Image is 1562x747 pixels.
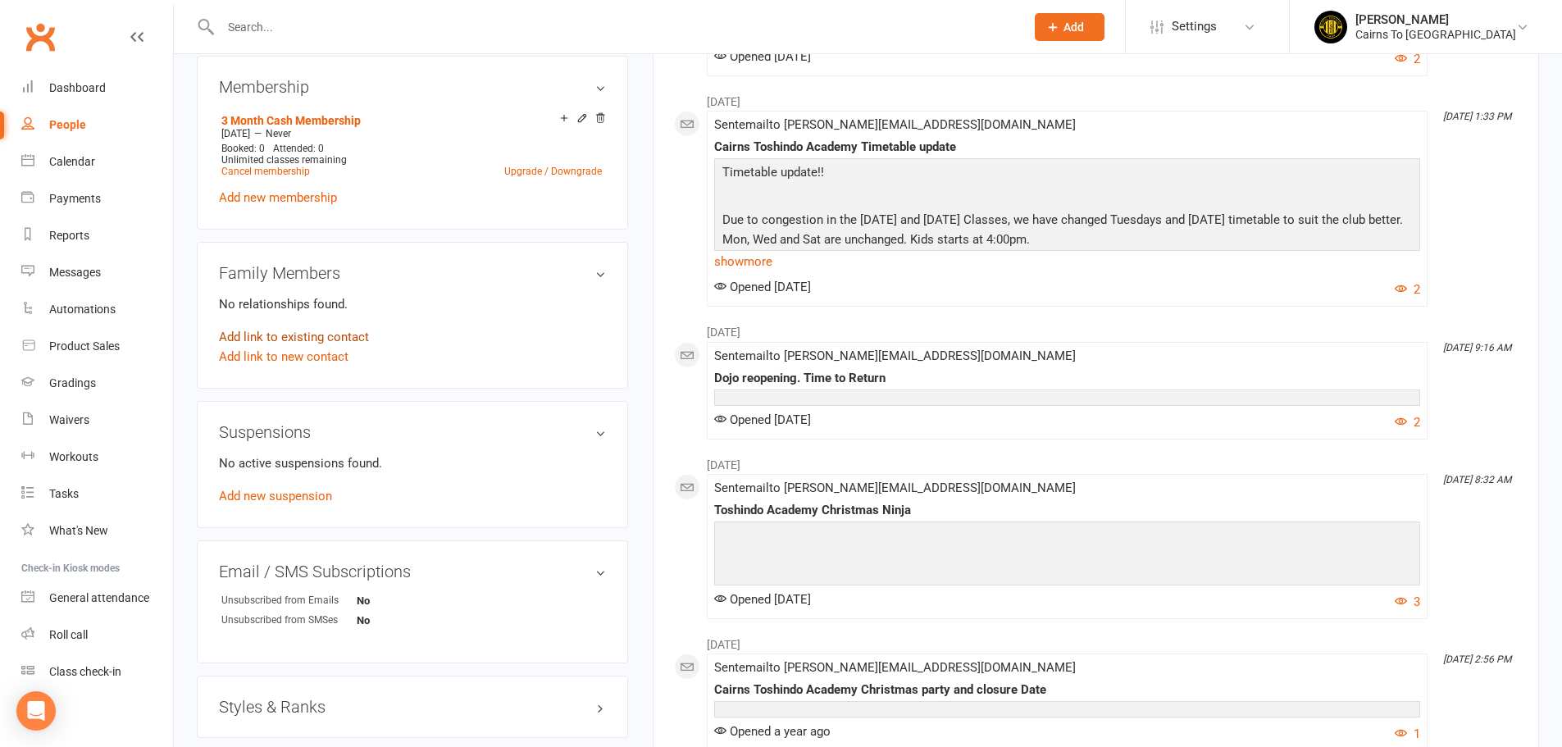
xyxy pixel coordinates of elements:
span: Sent email to [PERSON_NAME][EMAIL_ADDRESS][DOMAIN_NAME] [714,481,1076,495]
p: Due to congestion in the [DATE] and [DATE] Classes, we have changed Tuesdays and [DATE] timetable... [718,210,1416,253]
h3: Membership [219,78,606,96]
li: [DATE] [674,315,1518,341]
div: — [217,127,606,140]
div: Messages [49,266,101,279]
h3: Suspensions [219,423,606,441]
a: 3 Month Cash Membership [221,114,361,127]
div: [PERSON_NAME] [1355,12,1516,27]
span: Sent email to [PERSON_NAME][EMAIL_ADDRESS][DOMAIN_NAME] [714,660,1076,675]
button: 3 [1395,592,1420,612]
a: Messages [21,254,173,291]
span: Opened [DATE] [714,412,811,427]
a: Waivers [21,402,173,439]
a: Product Sales [21,328,173,365]
a: Add new membership [219,190,337,205]
div: Open Intercom Messenger [16,691,56,731]
a: Automations [21,291,173,328]
div: Workouts [49,450,98,463]
a: Reports [21,217,173,254]
button: 2 [1395,280,1420,299]
a: Class kiosk mode [21,654,173,690]
div: General attendance [49,591,149,604]
button: 2 [1395,49,1420,69]
span: Opened [DATE] [714,592,811,607]
i: [DATE] 2:56 PM [1443,654,1511,665]
div: What's New [49,524,108,537]
div: Waivers [49,413,89,426]
a: Clubworx [20,16,61,57]
div: People [49,118,86,131]
li: [DATE] [674,84,1518,111]
span: Sent email to [PERSON_NAME][EMAIL_ADDRESS][DOMAIN_NAME] [714,117,1076,132]
i: [DATE] 8:32 AM [1443,474,1511,485]
p: No active suspensions found. [219,453,606,473]
span: Booked: 0 [221,143,265,154]
strong: No [357,594,451,607]
button: 1 [1395,724,1420,744]
span: Opened [DATE] [714,280,811,294]
a: Cancel membership [221,166,310,177]
a: Roll call [21,617,173,654]
span: Add [1063,20,1084,34]
button: 2 [1395,412,1420,432]
div: Reports [49,229,89,242]
a: Tasks [21,476,173,512]
a: General attendance kiosk mode [21,580,173,617]
a: Calendar [21,143,173,180]
span: Settings [1172,8,1217,45]
a: show more [714,250,1420,273]
i: [DATE] 9:16 AM [1443,342,1511,353]
div: Gradings [49,376,96,389]
a: People [21,107,173,143]
span: [DATE] [221,128,250,139]
li: [DATE] [674,627,1518,654]
span: Opened a year ago [714,724,831,739]
div: Cairns Toshindo Academy Christmas party and closure Date [714,683,1420,697]
a: Gradings [21,365,173,402]
div: Unsubscribed from SMSes [221,613,357,628]
a: What's New [21,512,173,549]
a: Dashboard [21,70,173,107]
img: thumb_image1727132034.png [1314,11,1347,43]
span: Sent email to [PERSON_NAME][EMAIL_ADDRESS][DOMAIN_NAME] [714,348,1076,363]
div: Cairns To [GEOGRAPHIC_DATA] [1355,27,1516,42]
div: Dojo reopening. Time to Return [714,371,1420,385]
a: Add link to existing contact [219,327,369,347]
span: Attended: 0 [273,143,324,154]
button: Add [1035,13,1104,41]
h3: Styles & Ranks [219,698,606,716]
div: Automations [49,303,116,316]
input: Search... [216,16,1013,39]
a: Add new suspension [219,489,332,503]
p: Timetable update!! [718,162,1416,186]
div: Product Sales [49,339,120,353]
div: Roll call [49,628,88,641]
a: Workouts [21,439,173,476]
li: [DATE] [674,448,1518,474]
div: Unsubscribed from Emails [221,593,357,608]
p: No relationships found. [219,294,606,314]
h3: Email / SMS Subscriptions [219,563,606,581]
a: Upgrade / Downgrade [504,166,602,177]
div: Cairns Toshindo Academy Timetable update [714,140,1420,154]
span: Never [266,128,291,139]
div: Tasks [49,487,79,500]
span: Opened [DATE] [714,49,811,64]
div: Toshindo Academy Christmas Ninja [714,503,1420,517]
div: Class check-in [49,665,121,678]
i: [DATE] 1:33 PM [1443,111,1511,122]
span: Unlimited classes remaining [221,154,347,166]
h3: Family Members [219,264,606,282]
a: Add link to new contact [219,347,348,367]
div: Calendar [49,155,95,168]
strong: No [357,614,451,626]
a: Payments [21,180,173,217]
div: Dashboard [49,81,106,94]
div: Payments [49,192,101,205]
